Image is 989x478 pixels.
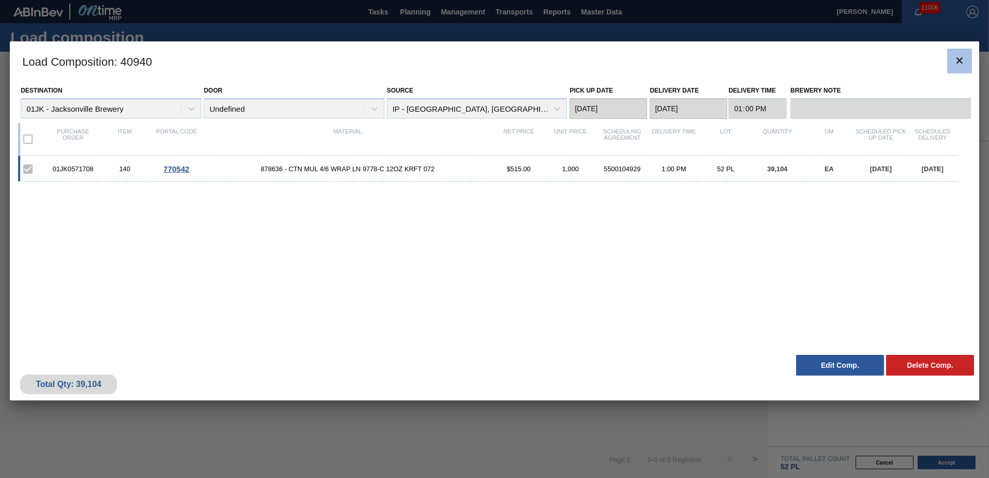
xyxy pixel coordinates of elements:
label: Pick up Date [570,87,613,94]
div: Item [99,128,151,150]
div: 01JK0571708 [47,165,99,173]
span: [DATE] [922,165,943,173]
div: UM [803,128,855,150]
div: Unit Price [545,128,596,150]
div: 1,000 [545,165,596,173]
div: Go to Order [151,165,202,173]
button: Delete Comp. [886,355,974,376]
div: 52 PL [700,165,752,173]
span: 770542 [163,165,189,173]
div: $515.00 [493,165,545,173]
div: 5500104929 [596,165,648,173]
div: Net Price [493,128,545,150]
span: 878636 - CTN MUL 4/6 WRAP LN 9778-C 12OZ KRFT 072 [202,165,493,173]
div: Portal code [151,128,202,150]
div: 140 [99,165,151,173]
div: Scheduled Delivery [907,128,958,150]
label: Brewery Note [790,83,971,98]
label: Delivery Time [728,83,787,98]
input: mm/dd/yyyy [570,98,647,119]
div: Quantity [752,128,803,150]
div: Total Qty: 39,104 [28,380,109,389]
label: Source [387,87,413,94]
div: Material [202,128,493,150]
label: Destination [21,87,62,94]
input: mm/dd/yyyy [650,98,727,119]
h3: Load Composition : 40940 [10,41,979,81]
div: Scheduled Pick up Date [855,128,907,150]
div: Purchase order [47,128,99,150]
div: Scheduling Agreement [596,128,648,150]
div: Delivery Time [648,128,700,150]
span: [DATE] [870,165,892,173]
div: Lot [700,128,752,150]
span: EA [825,165,834,173]
label: Delivery Date [650,87,698,94]
label: Door [204,87,222,94]
div: 1:00 PM [648,165,700,173]
button: Edit Comp. [796,355,884,376]
span: 39,104 [767,165,787,173]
